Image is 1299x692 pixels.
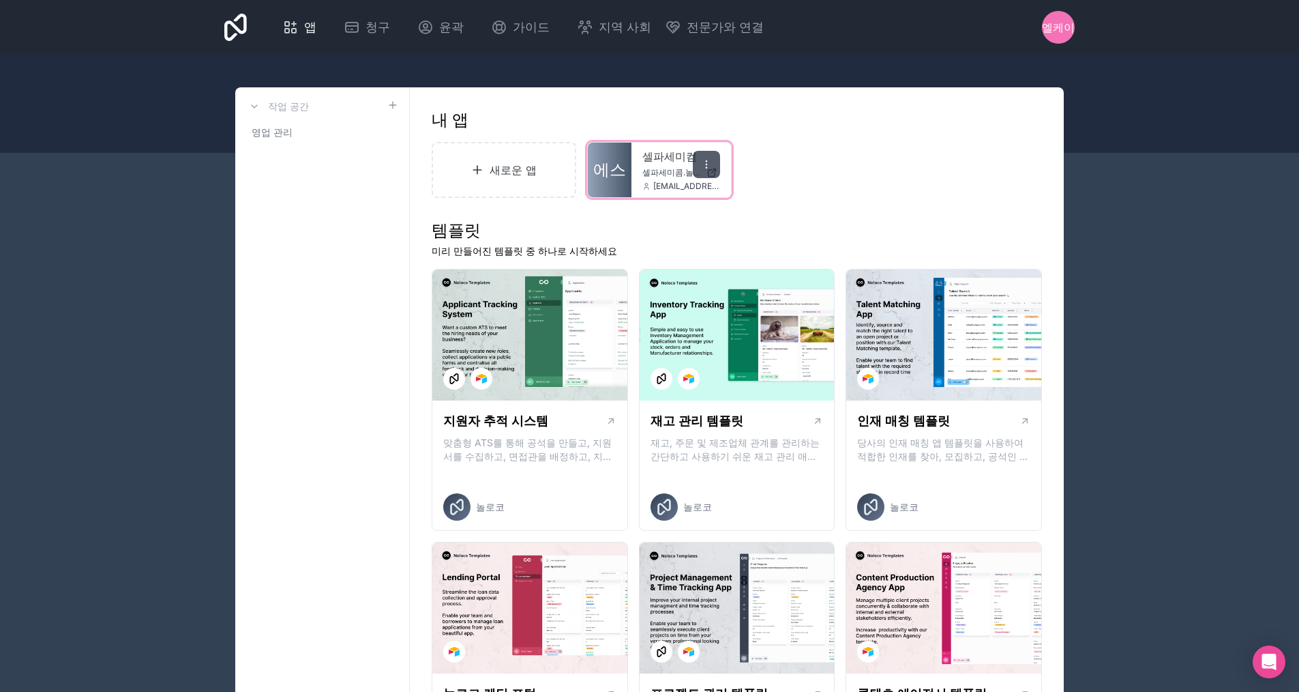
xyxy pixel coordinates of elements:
font: 전문가와 연결 [687,20,764,34]
a: 셀파세미콤.놀로코.코 [642,167,720,178]
img: 에어테이블 로고 [449,646,460,657]
font: 윤곽 [439,20,464,34]
font: 청구 [365,20,390,34]
a: 새로운 앱 [432,142,576,198]
font: 셀파세미컴 [642,149,697,163]
font: 재고 관리 템플릿 [651,414,743,428]
font: [EMAIL_ADDRESS][DOMAIN_NAME] [653,181,792,191]
font: 내 앱 [432,110,468,130]
font: 당사의 인재 매칭 앱 템플릿을 사용하여 적합한 인재를 찾아, 모집하고, 공석인 프로젝트나 직위에 매칭하세요. [857,437,1029,476]
a: 영업 관리 [246,120,398,145]
font: 작업 공간 [268,100,309,112]
font: 놀로코 [890,501,919,513]
a: 에스 [588,143,631,197]
font: 가이드 [513,20,550,34]
font: 영업 관리 [252,126,293,138]
font: 템플릿 [432,220,481,240]
font: 맞춤형 ATS를 통해 공석을 만들고, 지원서를 수집하고, 면접관을 배정하고, 지원자 피드백을 중앙에서 관리하고, 커뮤니케이션을 자동화하세요. [443,437,612,489]
a: 청구 [333,12,401,42]
font: 미리 만들어진 템플릿 중 하나로 시작하세요 [432,245,617,257]
button: 전문가와 연결 [665,18,764,37]
font: 셀파세미콤.놀로코.코 [642,167,720,177]
img: 에어테이블 로고 [863,373,874,384]
font: 엘케이 [1042,20,1075,34]
img: 에어테이블 로고 [683,373,694,384]
font: 새로운 앱 [490,163,537,177]
a: 가이드 [480,12,561,42]
font: 재고, 주문 및 제조업체 관계를 관리하는 간단하고 사용하기 쉬운 재고 관리 애플리케이션입니다. [651,437,820,476]
a: 윤곽 [406,12,475,42]
img: 에어테이블 로고 [863,646,874,657]
font: 놀로코 [476,501,505,513]
div: 인터콤 메신저 열기 [1253,646,1285,678]
a: 작업 공간 [246,98,309,115]
img: 에어테이블 로고 [683,646,694,657]
a: 앱 [271,12,327,42]
a: 지역 사회 [566,12,662,42]
a: 셀파세미컴 [642,148,720,164]
font: 지원자 추적 시스템 [443,414,548,428]
img: 에어테이블 로고 [476,373,487,384]
font: 인재 매칭 템플릿 [857,414,950,428]
font: 놀로코 [683,501,712,513]
font: 지역 사회 [599,20,651,34]
font: 앱 [304,20,316,34]
font: 에스 [593,160,626,179]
